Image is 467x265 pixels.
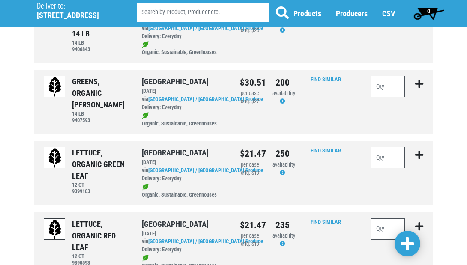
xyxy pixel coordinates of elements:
div: Delivery: Everyday [142,246,227,254]
div: per case [240,232,260,240]
a: Products [293,9,321,18]
h6: 9406843 [72,46,129,52]
a: Find Similar [311,219,341,225]
div: orig. $27 [240,98,260,106]
input: Search by Product, Producer etc. [137,3,269,22]
input: Qty [371,218,405,240]
h6: 12 CT [72,253,129,259]
a: Producers [336,9,368,18]
input: Qty [371,76,405,97]
span: availability [272,90,295,96]
div: 200 [272,76,292,89]
div: $21.47 [240,147,260,161]
h6: 14 LB [72,39,129,46]
div: Delivery: Everyday [142,104,227,112]
a: [GEOGRAPHIC_DATA] / [GEOGRAPHIC_DATA] Produce [148,96,263,102]
div: Delivery: Everyday [142,175,227,183]
div: Organic, Sustainable, Greenhouses [142,183,227,199]
h6: 14 LB [72,110,129,117]
span: 0 [427,8,430,15]
img: leaf-e5c59151409436ccce96b2ca1b28e03c.png [142,184,149,191]
img: placeholder-variety-43d6402dacf2d531de610a020419775a.svg [44,147,66,169]
div: orig. $19 [240,169,260,177]
p: Deliver to: [37,2,115,11]
a: CSV [382,9,395,18]
div: $30.51 [240,76,260,89]
div: [DATE] [142,230,227,238]
a: [GEOGRAPHIC_DATA] [142,220,209,229]
a: Find Similar [311,147,341,154]
div: Delivery: Everyday [142,33,227,41]
a: [GEOGRAPHIC_DATA] / [GEOGRAPHIC_DATA] Produce [148,25,263,31]
div: LETTUCE, ORGANIC RED LEAF [72,218,129,253]
div: per case [240,89,260,98]
input: Qty [371,147,405,168]
div: GREENS, ORGANIC [PERSON_NAME] [72,76,129,110]
div: orig. $25 [240,27,260,35]
div: $21.47 [240,218,260,232]
a: 0 [410,5,448,22]
div: Organic, Sustainable, Greenhouses [142,112,227,128]
a: Find Similar [311,76,341,83]
h5: [STREET_ADDRESS] [37,11,115,20]
img: leaf-e5c59151409436ccce96b2ca1b28e03c.png [142,112,149,119]
img: placeholder-variety-43d6402dacf2d531de610a020419775a.svg [44,219,66,240]
a: [GEOGRAPHIC_DATA] / [GEOGRAPHIC_DATA] Produce [148,238,263,244]
div: Organic, Sustainable, Greenhouses [142,41,227,57]
img: leaf-e5c59151409436ccce96b2ca1b28e03c.png [142,41,149,48]
h6: 12 CT [72,182,129,188]
img: leaf-e5c59151409436ccce96b2ca1b28e03c.png [142,255,149,262]
div: via [142,24,227,41]
div: [DATE] [142,87,227,95]
span: availability [272,161,295,168]
h6: 9399103 [72,188,129,194]
a: [GEOGRAPHIC_DATA] [142,148,209,157]
div: via [142,238,227,254]
div: via [142,167,227,183]
div: via [142,95,227,112]
a: [GEOGRAPHIC_DATA] / [GEOGRAPHIC_DATA] Produce [148,167,263,173]
img: placeholder-variety-43d6402dacf2d531de610a020419775a.svg [44,76,66,98]
div: per case [240,161,260,169]
div: [DATE] [142,158,227,167]
div: 250 [272,147,292,161]
a: [GEOGRAPHIC_DATA] [142,77,209,86]
span: availability [272,232,295,239]
div: orig. $19 [240,240,260,248]
div: LETTUCE, ORGANIC GREEN LEAF [72,147,129,182]
h6: 9407593 [72,117,129,123]
div: 235 [272,218,292,232]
